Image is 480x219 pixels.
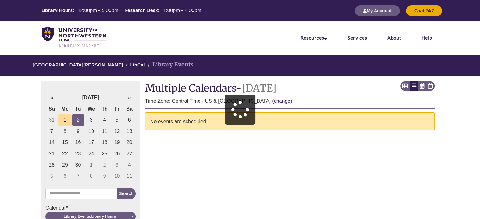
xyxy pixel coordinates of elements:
[242,82,276,95] span: [DATE]
[111,170,123,182] td: 10
[123,126,136,137] td: 13
[39,7,204,15] a: Hours Today
[111,103,123,115] th: Fr
[300,35,327,41] a: Resources
[45,159,58,171] td: 28
[45,126,58,137] td: 7
[45,148,58,159] td: 21
[347,35,367,41] a: Services
[66,205,68,210] span: Required
[123,114,136,126] td: 6
[387,35,401,41] a: About
[72,170,84,182] td: 7
[39,7,75,14] th: Library Hours:
[42,27,106,48] img: UNWSP Library Logo
[98,114,110,126] td: 4
[72,114,84,126] td: 2
[45,103,58,115] th: Su
[111,126,123,137] td: 12
[72,126,84,137] td: 9
[406,8,442,13] a: Chat 24/7
[111,148,123,159] td: 26
[84,114,98,126] td: 3
[72,159,84,171] td: 30
[123,103,136,115] th: Sa
[111,114,123,126] td: 5
[58,126,72,137] td: 8
[421,35,432,41] a: Help
[45,137,58,148] td: 14
[117,188,136,199] button: Search
[111,159,123,171] td: 3
[98,170,110,182] td: 9
[58,137,72,148] td: 15
[123,92,136,103] th: »
[145,83,435,94] h1: -
[98,126,110,137] td: 11
[41,55,439,76] nav: Breadcrumb
[45,170,58,182] td: 5
[355,5,400,16] button: My Account
[58,92,123,103] th: [DATE]
[163,7,201,13] span: 1:00pm – 4:00pm
[84,170,98,182] td: 8
[355,8,400,13] a: My Account
[111,137,123,148] td: 19
[84,159,98,171] td: 1
[77,7,118,13] span: 12:00pm – 5:00pm
[123,148,136,159] td: 27
[72,148,84,159] td: 23
[123,159,136,171] td: 4
[145,112,435,131] div: No events are scheduled.
[145,82,236,95] span: Multiple Calendars
[72,137,84,148] td: 16
[58,170,72,182] td: 6
[45,114,58,126] td: 31
[58,159,72,171] td: 29
[122,7,160,14] th: Research Desk:
[58,148,72,159] td: 22
[45,92,136,182] table: Date Picker
[98,159,110,171] td: 2
[39,7,204,14] table: Hours Today
[84,126,98,137] td: 10
[274,98,291,104] a: change
[98,103,110,115] th: Th
[84,148,98,159] td: 24
[72,103,84,115] th: Tu
[84,137,98,148] td: 17
[58,114,72,126] td: 1
[45,92,58,103] th: «
[58,103,72,115] th: Mo
[406,5,442,16] button: Chat 24/7
[45,188,117,199] input: Search for event...
[33,62,123,67] a: [GEOGRAPHIC_DATA][PERSON_NAME]
[84,103,98,115] th: We
[145,97,435,105] div: Time Zone: Central Time - US & [GEOGRAPHIC_DATA] ( )
[146,60,193,69] li: Library Events
[45,204,68,212] label: Calendar
[98,148,110,159] td: 25
[123,137,136,148] td: 20
[130,62,145,67] a: LibCal
[98,137,110,148] td: 18
[123,170,136,182] td: 11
